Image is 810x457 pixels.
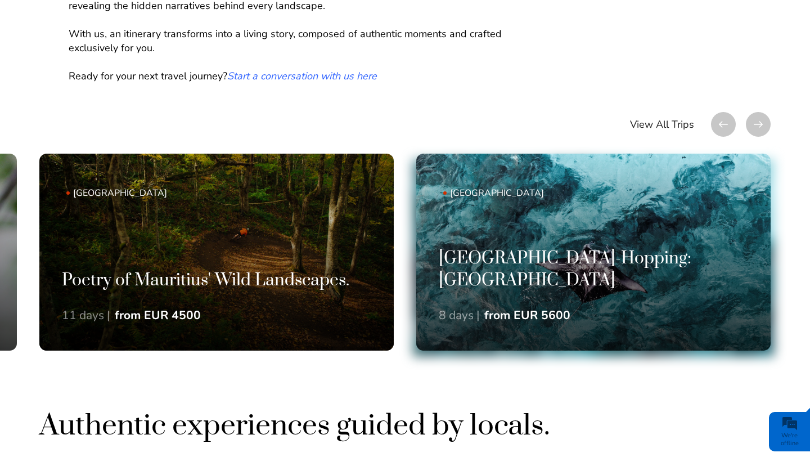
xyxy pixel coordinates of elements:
div: We're offline [772,432,807,447]
p: Ready for your next travel journey? [69,69,551,83]
a: View All Trips [630,112,694,137]
h3: [GEOGRAPHIC_DATA]-Hopping: [GEOGRAPHIC_DATA] [439,248,748,292]
a: Start a conversation with us here [227,69,377,83]
h3: Poetry of Mauritius' Wild Landscapes. [62,270,371,292]
div: 8 days | [439,307,480,324]
h2: Authentic experiences guided by locals. [39,407,771,445]
div: from EUR 4500 [115,307,201,324]
div: 11 days | [62,307,110,324]
span: [GEOGRAPHIC_DATA] [443,187,699,199]
p: With us, an itinerary transforms into a living story, composed of authentic moments and crafted e... [69,27,551,55]
div: from EUR 5600 [484,307,570,324]
span: [GEOGRAPHIC_DATA] [66,187,322,199]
